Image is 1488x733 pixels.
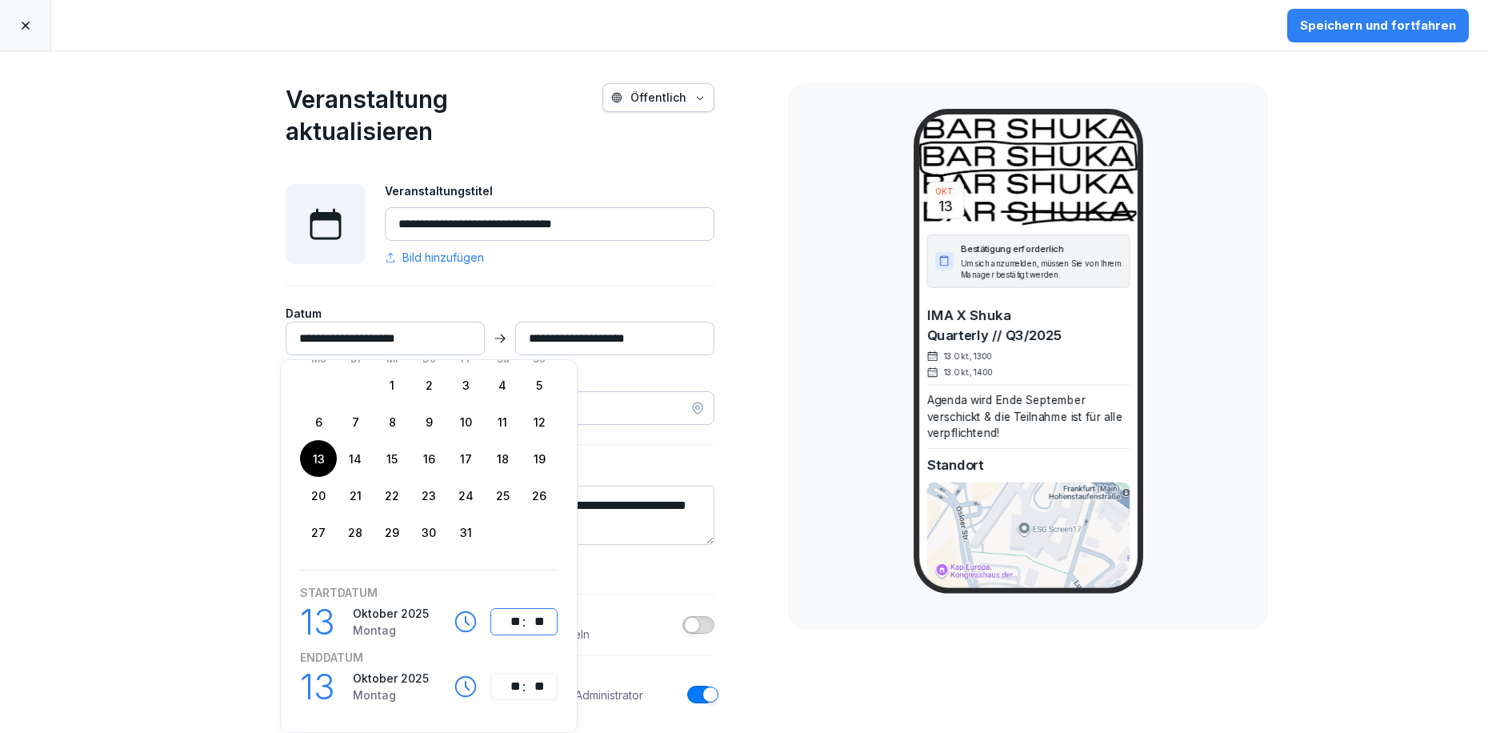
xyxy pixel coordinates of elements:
[484,403,521,440] div: Samstag, 11. Oktober 2025
[410,403,447,440] div: Donnerstag, 9. Oktober 2025
[337,477,374,514] div: 21
[300,440,337,477] div: Ausgewähltes Datum: Montag, 13. Oktober 2025, Montag, 13. Oktober 2025 ausgewählt
[522,612,526,631] div: :
[353,622,441,639] p: Montag
[521,440,558,477] div: Sonntag, 19. Oktober 2025
[300,309,558,551] div: Oktober 2025
[337,403,374,440] div: 7
[484,403,521,440] div: 11
[1287,9,1469,42] button: Speichern und fortfahren
[484,366,521,403] div: 4
[300,660,340,713] div: 13
[961,242,1122,255] p: Bestätigung erforderlich
[374,514,410,551] div: Mittwoch, 29. Oktober 2025
[447,403,484,440] div: 10
[286,83,594,147] h1: Veranstaltung aktualisieren
[447,477,484,514] div: Freitag, 24. Oktober 2025
[410,440,447,477] div: 16
[300,403,337,440] div: Montag, 6. Oktober 2025
[300,595,340,648] div: 13
[286,306,322,320] span: Datum
[374,403,410,440] div: 8
[490,673,558,700] div: Time
[385,184,493,198] span: Veranstaltungstitel
[919,114,1138,226] img: jrssnv9019uvbr240glmanl7.png
[521,440,558,477] div: 19
[410,403,447,440] div: 9
[374,477,410,514] div: 22
[410,477,447,514] div: Donnerstag, 23. Oktober 2025
[374,514,410,551] div: 29
[337,514,374,551] div: Dienstag, 28. Oktober 2025
[374,477,410,514] div: Mittwoch, 22. Oktober 2025
[300,590,558,595] label: Startdatum
[374,366,410,403] div: 1
[521,477,558,514] div: 26
[300,352,558,551] table: Oktober 2025
[300,477,337,514] div: 20
[353,605,441,622] p: Oktober 2025
[926,306,1129,346] h2: IMA X Shuka Quarterly // Q3/2025
[502,677,522,696] div: Stunde, Time
[410,440,447,477] div: Donnerstag, 16. Oktober 2025
[521,477,558,514] div: Sonntag, 26. Oktober 2025
[484,477,521,514] div: Samstag, 25. Oktober 2025
[300,514,337,551] div: 27
[935,186,955,198] p: Okt.
[447,366,484,403] div: Freitag, 3. Oktober 2025
[300,403,337,440] div: 6
[337,440,374,477] div: 14
[526,612,546,631] div: Minute, Time
[447,403,484,440] div: Freitag, 10. Oktober 2025
[337,440,374,477] div: Dienstag, 14. Oktober 2025
[337,403,374,440] div: Dienstag, 7. Oktober 2025
[300,477,337,514] div: Montag, 20. Oktober 2025
[374,366,410,403] div: Mittwoch, 1. Oktober 2025
[926,455,1129,475] h2: Standort
[410,514,447,551] div: 30
[521,366,558,403] div: 5
[300,514,337,551] div: Montag, 27. Oktober 2025
[521,366,558,403] div: Sonntag, 5. Oktober 2025
[337,477,374,514] div: Dienstag, 21. Oktober 2025
[943,350,992,362] p: 13. Okt., 13:00
[402,249,484,266] span: Bild hinzufügen
[502,612,522,631] div: Stunde, Time
[447,514,484,551] div: 31
[490,608,558,635] div: Time
[410,366,447,403] div: Donnerstag, 2. Oktober 2025
[546,612,547,631] div: ⁩
[337,514,374,551] div: 28
[526,677,546,696] div: Minute, Time
[521,403,558,440] div: 12
[522,677,526,696] div: :
[484,477,521,514] div: 25
[961,257,1122,280] p: Um sich anzumelden, müssen Sie von Ihrem Manager bestätigt werden.
[353,687,441,703] p: Montag
[300,440,337,477] div: 13
[374,403,410,440] div: Mittwoch, 8. Oktober 2025
[926,391,1129,442] p: Agenda wird Ende September verschickt & die Teilnahme ist für alle verpflichtend!
[521,403,558,440] div: Sonntag, 12. Oktober 2025
[353,670,441,687] p: Oktober 2025
[501,612,502,631] div: ⁦
[447,514,484,551] div: Freitag, 31. Oktober 2025
[374,440,410,477] div: 15
[300,655,558,660] label: Enddatum
[447,366,484,403] div: 3
[484,440,521,477] div: 18
[447,477,484,514] div: 24
[611,89,706,106] div: Öffentlich
[943,366,993,379] p: 13. Okt., 14:00
[546,677,547,696] div: ⁩
[484,440,521,477] div: Samstag, 18. Oktober 2025
[410,477,447,514] div: 23
[1300,17,1456,34] div: Speichern und fortfahren
[938,198,952,214] p: 13
[374,440,410,477] div: Mittwoch, 15. Oktober 2025
[484,366,521,403] div: Samstag, 4. Oktober 2025
[447,440,484,477] div: 17
[410,514,447,551] div: Donnerstag, 30. Oktober 2025
[447,440,484,477] div: Freitag, 17. Oktober 2025
[501,677,502,696] div: ⁦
